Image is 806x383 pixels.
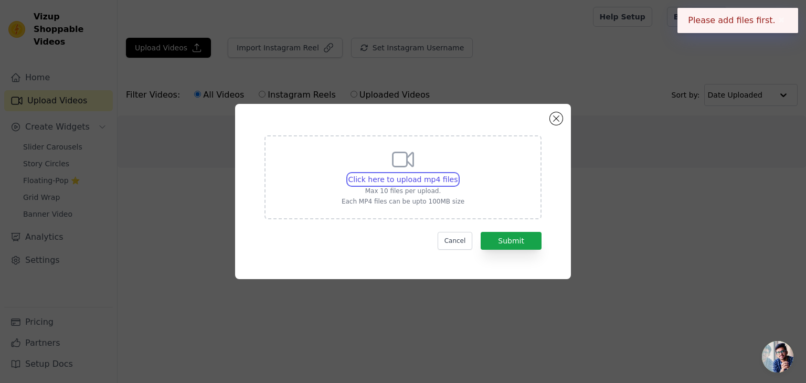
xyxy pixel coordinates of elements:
[438,232,473,250] button: Cancel
[342,187,464,195] p: Max 10 files per upload.
[677,8,798,33] div: Please add files first.
[481,232,542,250] button: Submit
[550,112,563,125] button: Close modal
[776,14,788,27] button: Close
[762,341,793,373] a: Open chat
[348,175,458,184] span: Click here to upload mp4 files
[342,197,464,206] p: Each MP4 files can be upto 100MB size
